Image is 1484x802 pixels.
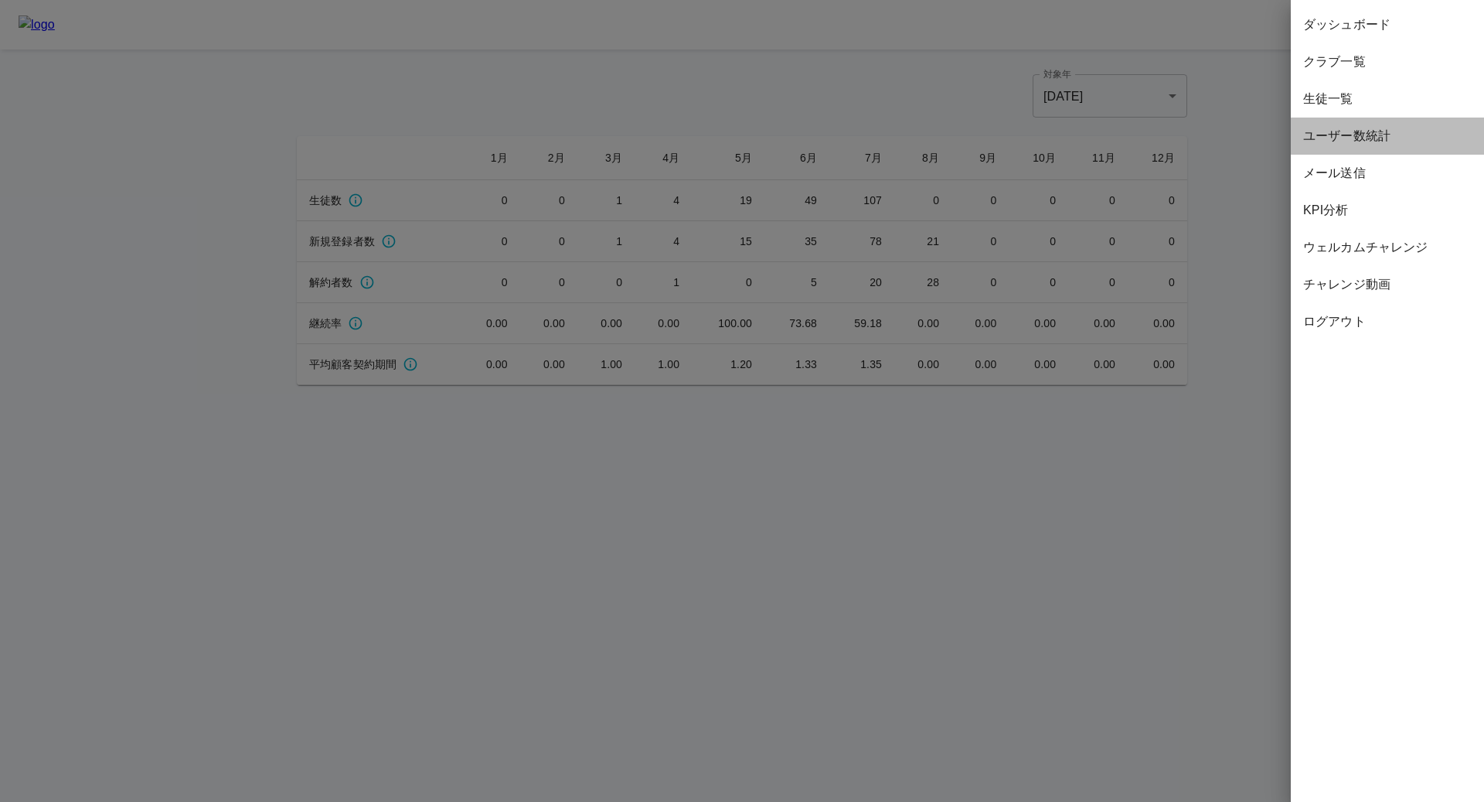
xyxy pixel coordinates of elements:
[1291,229,1484,266] div: ウェルカムチャレンジ
[1303,53,1472,71] span: クラブ一覧
[1291,43,1484,80] div: クラブ一覧
[1291,155,1484,192] div: メール送信
[1303,201,1472,220] span: KPI分析
[1303,127,1472,145] span: ユーザー数統計
[1303,312,1472,331] span: ログアウト
[1303,238,1472,257] span: ウェルカムチャレンジ
[1291,6,1484,43] div: ダッシュボード
[1291,80,1484,118] div: 生徒一覧
[1303,164,1472,183] span: メール送信
[1303,90,1472,108] span: 生徒一覧
[1291,118,1484,155] div: ユーザー数統計
[1291,266,1484,303] div: チャレンジ動画
[1303,275,1472,294] span: チャレンジ動画
[1291,303,1484,340] div: ログアウト
[1303,15,1472,34] span: ダッシュボード
[1291,192,1484,229] div: KPI分析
